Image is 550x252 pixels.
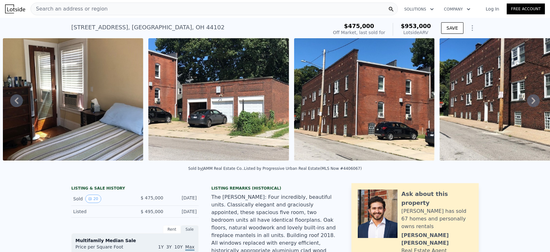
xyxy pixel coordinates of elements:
[244,166,362,171] div: Listed by Progressive Urban Real Estate (MLS Now #4406067)
[439,4,476,15] button: Company
[5,4,25,13] img: Lotside
[399,4,439,15] button: Solutions
[188,166,244,171] div: Sold by JAMM Real Estate Co. .
[73,195,130,203] div: Sold
[141,195,163,200] span: $ 475,000
[401,232,472,247] div: [PERSON_NAME] [PERSON_NAME]
[75,237,194,244] div: Multifamily Median Sale
[168,195,197,203] div: [DATE]
[478,6,507,12] a: Log In
[401,207,472,230] div: [PERSON_NAME] has sold 67 homes and personally owns rentals
[141,209,163,214] span: $ 495,000
[148,38,289,161] img: Sale: 146283210 Parcel: 121223218
[401,29,431,36] div: Lotside ARV
[73,208,130,215] div: Listed
[163,225,181,234] div: Rent
[507,4,545,14] a: Free Account
[211,186,339,191] div: Listing Remarks (Historical)
[441,22,463,34] button: SAVE
[401,23,431,29] span: $953,000
[71,186,199,192] div: LISTING & SALE HISTORY
[71,23,224,32] div: [STREET_ADDRESS] , [GEOGRAPHIC_DATA] , OH 44102
[401,190,472,207] div: Ask about this property
[166,244,172,249] span: 3Y
[85,195,101,203] button: View historical data
[185,244,194,251] span: Max
[158,244,164,249] span: 1Y
[294,38,435,161] img: Sale: 146283210 Parcel: 121223218
[466,22,479,34] button: Show Options
[344,23,374,29] span: $475,000
[3,38,144,161] img: Sale: 146283210 Parcel: 121223218
[181,225,199,234] div: Sale
[168,208,197,215] div: [DATE]
[31,5,108,13] span: Search an address or region
[174,244,183,249] span: 10Y
[333,29,385,36] div: Off Market, last sold for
